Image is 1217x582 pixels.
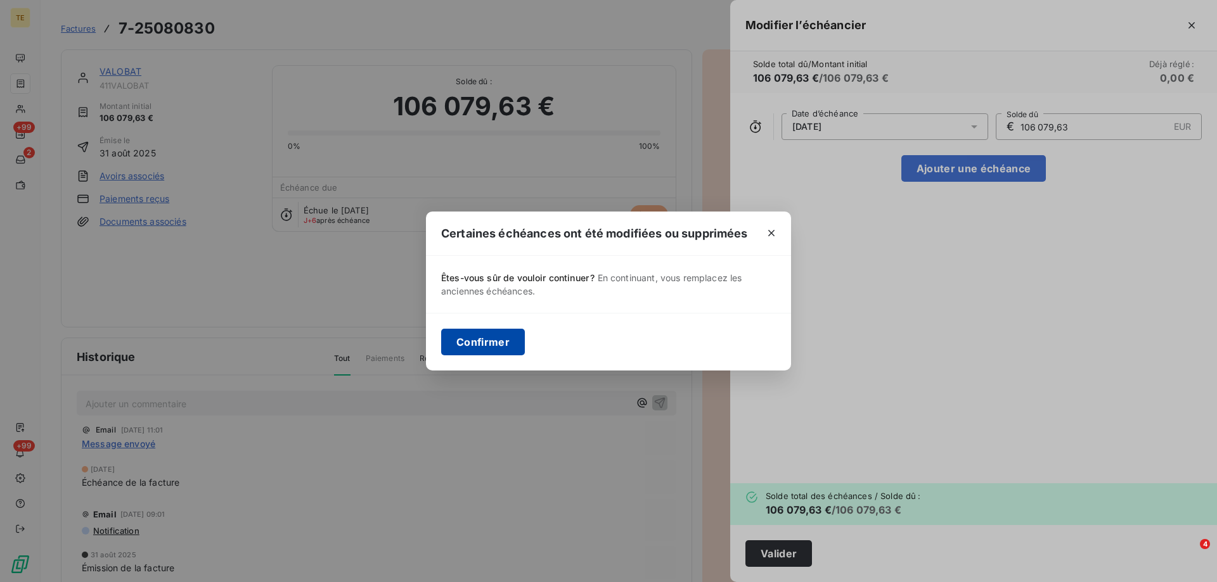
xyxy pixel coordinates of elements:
button: Confirmer [441,329,525,355]
span: Certaines échéances ont été modifiées ou supprimées [441,225,748,242]
span: En continuant, vous remplacez les anciennes échéances. [441,272,742,296]
span: Êtes-vous sûr de vouloir continuer ? [441,272,595,283]
iframe: Intercom live chat [1174,539,1204,569]
span: 4 [1200,539,1210,549]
